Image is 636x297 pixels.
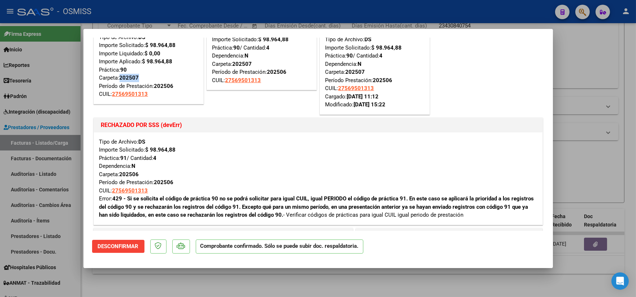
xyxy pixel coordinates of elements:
strong: N [245,52,249,59]
div: Open Intercom Messenger [611,272,629,290]
strong: 90 [347,52,353,59]
strong: 4 [267,44,270,51]
span: 27569501313 [338,85,374,92]
strong: 4 [153,155,157,161]
p: Comprobante confirmado. Sólo se puede subir doc. respaldatoria. [196,239,363,254]
strong: 202507 [120,75,139,81]
strong: $ 98.964,88 [372,44,402,51]
strong: 202506 [267,69,287,75]
strong: 90 [234,44,240,51]
strong: [DATE] 15:22 [354,101,386,108]
strong: 4 [380,52,383,59]
span: 27569501313 [225,77,261,84]
strong: 202507 [233,61,252,67]
strong: 429 - Si se solicita el código de práctica 90 no se podrá solicitar para igual CUIL, igual PERIOD... [99,195,534,218]
strong: DS [139,139,146,145]
span: Desconfirmar [98,243,139,250]
strong: 91 [121,155,127,161]
strong: DS [365,36,372,43]
div: Tipo de Archivo: Importe Solicitado: Importe Liquidado: Importe Aplicado: Práctica: Carpeta: Perí... [99,33,198,98]
strong: 202506 [154,83,174,89]
strong: N [358,61,362,67]
strong: N [132,163,136,169]
div: Tipo de Archivo: Importe Solicitado: Práctica: / Cantidad: Dependencia: Carpeta: Período Prestaci... [325,27,424,109]
strong: $ 98.964,88 [142,58,173,65]
h1: RECHAZADO POR SSS (devErr) [101,121,535,130]
span: 27569501313 [112,187,148,194]
mat-expansion-panel-header: PREAPROBACIÓN PARA INTEGRACION [356,228,542,243]
div: Tipo de Archivo: Importe Solicitado: Práctica: / Cantidad: Dependencia: Carpeta: Período de Prest... [99,138,537,219]
strong: $ 0,00 [145,50,161,57]
div: Tipo de Archivo: Importe Solicitado: Práctica: / Cantidad: Dependencia: Carpeta: Período de Prest... [212,27,311,85]
span: Modificado: [325,101,386,108]
strong: 202507 [346,69,365,75]
strong: DS [139,34,146,41]
strong: 202506 [373,77,393,84]
strong: $ 98.964,88 [259,36,289,43]
strong: 90 [121,67,127,73]
span: 27569501313 [112,91,148,97]
button: Desconfirmar [92,240,144,253]
strong: $ 98.964,88 [146,42,176,48]
strong: 202506 [120,171,139,178]
strong: [DATE] 11:12 [347,93,379,100]
strong: $ 98.964,88 [146,147,176,153]
strong: 202506 [154,179,174,186]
